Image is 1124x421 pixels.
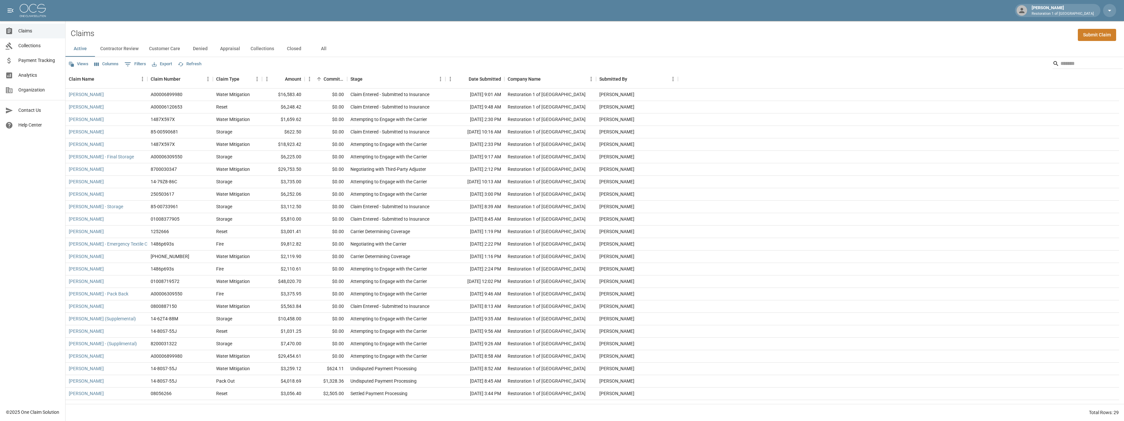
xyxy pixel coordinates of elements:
[95,41,144,57] button: Contractor Review
[151,390,172,397] div: 08056266
[599,303,634,310] div: Amanda Murry
[350,153,427,160] div: Attempting to Engage with the Carrier
[508,340,586,347] div: Restoration 1 of Evansville
[599,216,634,222] div: Amanda Murry
[350,203,429,210] div: Claim Entered - Submitted to Insurance
[216,315,232,322] div: Storage
[350,116,427,123] div: Attempting to Engage with the Carrier
[262,375,305,388] div: $4,018.69
[66,70,147,88] div: Claim Name
[69,116,104,123] a: [PERSON_NAME]
[4,4,17,17] button: open drawer
[216,241,224,247] div: Fire
[508,191,586,197] div: Restoration 1 of Evansville
[350,266,427,272] div: Attempting to Engage with the Carrier
[69,153,134,160] a: [PERSON_NAME] - Final Storage
[305,101,347,113] div: $0.00
[216,166,250,172] div: Water Mitigation
[216,266,224,272] div: Fire
[151,315,178,322] div: 14-62T4-88M
[445,288,504,300] div: [DATE] 9:46 AM
[445,275,504,288] div: [DATE] 12:02 PM
[668,74,678,84] button: Menu
[69,365,104,372] a: [PERSON_NAME]
[262,238,305,251] div: $9,812.82
[216,365,250,372] div: Water Mitigation
[18,57,60,64] span: Payment Tracking
[151,340,177,347] div: 8200031322
[69,266,104,272] a: [PERSON_NAME]
[508,216,586,222] div: Restoration 1 of Evansville
[216,153,232,160] div: Storage
[508,303,586,310] div: Restoration 1 of Evansville
[508,153,586,160] div: Restoration 1 of Evansville
[262,151,305,163] div: $6,225.00
[6,409,59,415] div: © 2025 One Claim Solution
[305,89,347,101] div: $0.00
[69,70,94,88] div: Claim Name
[216,353,250,359] div: Water Mitigation
[599,403,634,409] div: Amanda Murry
[144,41,185,57] button: Customer Care
[69,278,104,285] a: [PERSON_NAME]
[69,104,104,110] a: [PERSON_NAME]
[445,350,504,363] div: [DATE] 8:58 AM
[305,126,347,138] div: $0.00
[216,216,232,222] div: Storage
[445,251,504,263] div: [DATE] 1:16 PM
[314,74,324,84] button: Sort
[305,288,347,300] div: $0.00
[262,163,305,176] div: $29,753.50
[445,300,504,313] div: [DATE] 8:13 AM
[93,59,120,69] button: Select columns
[215,41,245,57] button: Appraisal
[262,400,305,412] div: $5,441.18
[350,178,427,185] div: Attempting to Engage with the Carrier
[216,228,228,235] div: Reset
[350,291,427,297] div: Attempting to Engage with the Carrier
[350,104,429,110] div: Claim Entered - Submitted to Insurance
[445,338,504,350] div: [DATE] 9:26 AM
[305,263,347,275] div: $0.00
[262,101,305,113] div: $6,248.42
[599,353,634,359] div: Amanda Murry
[599,328,634,334] div: Amanda Murry
[350,328,427,334] div: Attempting to Engage with the Carrier
[151,253,189,260] div: 01-008-403405
[445,188,504,201] div: [DATE] 3:00 PM
[216,253,250,260] div: Water Mitigation
[176,59,203,69] button: Refresh
[445,363,504,375] div: [DATE] 8:52 AM
[445,176,504,188] div: [DATE] 10:13 AM
[262,338,305,350] div: $7,470.00
[305,113,347,126] div: $0.00
[508,203,586,210] div: Restoration 1 of Evansville
[305,238,347,251] div: $0.00
[445,70,504,88] div: Date Submitted
[69,178,104,185] a: [PERSON_NAME]
[508,353,586,359] div: Restoration 1 of Evansville
[151,216,179,222] div: 01008377905
[262,213,305,226] div: $5,810.00
[180,74,190,84] button: Sort
[599,278,634,285] div: Amanda Murry
[151,129,178,135] div: 85-00590681
[262,251,305,263] div: $2,119.90
[627,74,636,84] button: Sort
[508,104,586,110] div: Restoration 1 of Evansville
[305,300,347,313] div: $0.00
[599,390,634,397] div: Amanda Murry
[305,400,347,412] div: $5,441.18
[69,203,123,210] a: [PERSON_NAME] - Storage
[262,226,305,238] div: $3,001.41
[151,228,169,235] div: 1252666
[276,74,285,84] button: Sort
[18,72,60,79] span: Analytics
[599,378,634,384] div: Amanda Murry
[69,378,104,384] a: [PERSON_NAME]
[150,59,174,69] button: Export
[262,300,305,313] div: $5,563.84
[147,70,213,88] div: Claim Number
[445,163,504,176] div: [DATE] 2:12 PM
[599,104,634,110] div: Amanda Murry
